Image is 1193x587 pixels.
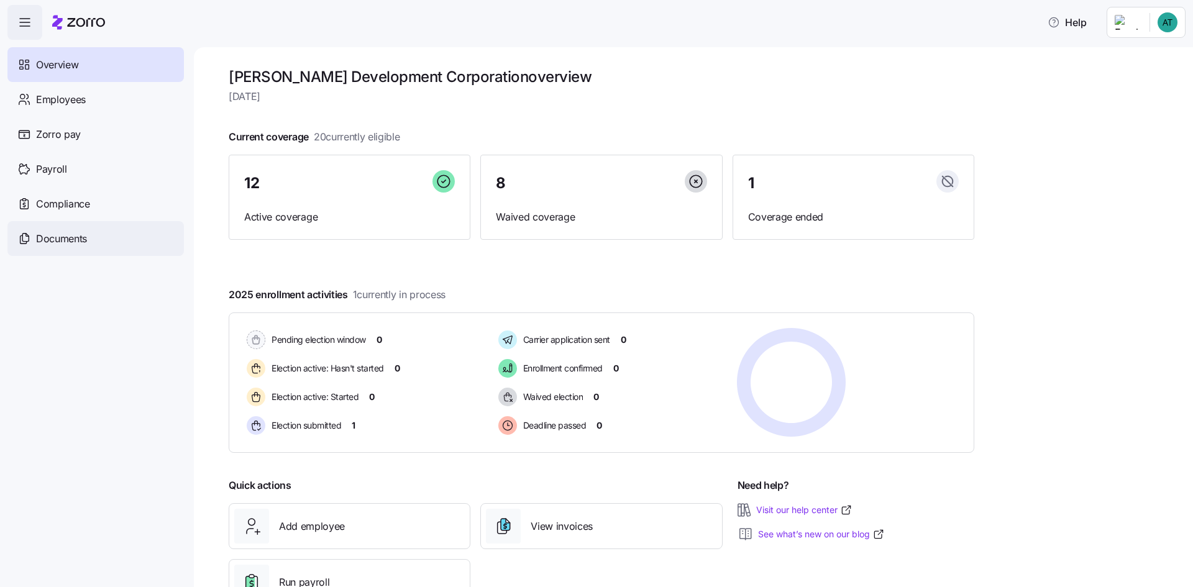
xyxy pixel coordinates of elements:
[395,362,400,375] span: 0
[244,209,455,225] span: Active coverage
[1048,15,1087,30] span: Help
[7,47,184,82] a: Overview
[229,67,974,86] h1: [PERSON_NAME] Development Corporation overview
[7,82,184,117] a: Employees
[268,391,359,403] span: Election active: Started
[229,129,400,145] span: Current coverage
[738,478,789,493] span: Need help?
[7,221,184,256] a: Documents
[229,287,446,303] span: 2025 enrollment activities
[36,127,81,142] span: Zorro pay
[758,528,885,540] a: See what’s new on our blog
[268,334,366,346] span: Pending election window
[314,129,400,145] span: 20 currently eligible
[613,362,619,375] span: 0
[1115,15,1140,30] img: Employer logo
[36,231,87,247] span: Documents
[7,117,184,152] a: Zorro pay
[36,196,90,212] span: Compliance
[268,362,384,375] span: Election active: Hasn't started
[268,419,341,432] span: Election submitted
[377,334,382,346] span: 0
[519,362,603,375] span: Enrollment confirmed
[369,391,375,403] span: 0
[229,478,291,493] span: Quick actions
[593,391,599,403] span: 0
[531,519,593,534] span: View invoices
[519,391,583,403] span: Waived election
[1038,10,1097,35] button: Help
[7,152,184,186] a: Payroll
[353,287,446,303] span: 1 currently in process
[36,162,67,177] span: Payroll
[244,176,259,191] span: 12
[748,209,959,225] span: Coverage ended
[36,92,86,107] span: Employees
[229,89,974,104] span: [DATE]
[496,176,506,191] span: 8
[36,57,78,73] span: Overview
[496,209,706,225] span: Waived coverage
[621,334,626,346] span: 0
[519,334,610,346] span: Carrier application sent
[748,176,754,191] span: 1
[756,504,852,516] a: Visit our help center
[1158,12,1177,32] img: 442f5e65d994a4bef21d33eb85515bc9
[7,186,184,221] a: Compliance
[519,419,587,432] span: Deadline passed
[279,519,345,534] span: Add employee
[596,419,602,432] span: 0
[352,419,355,432] span: 1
